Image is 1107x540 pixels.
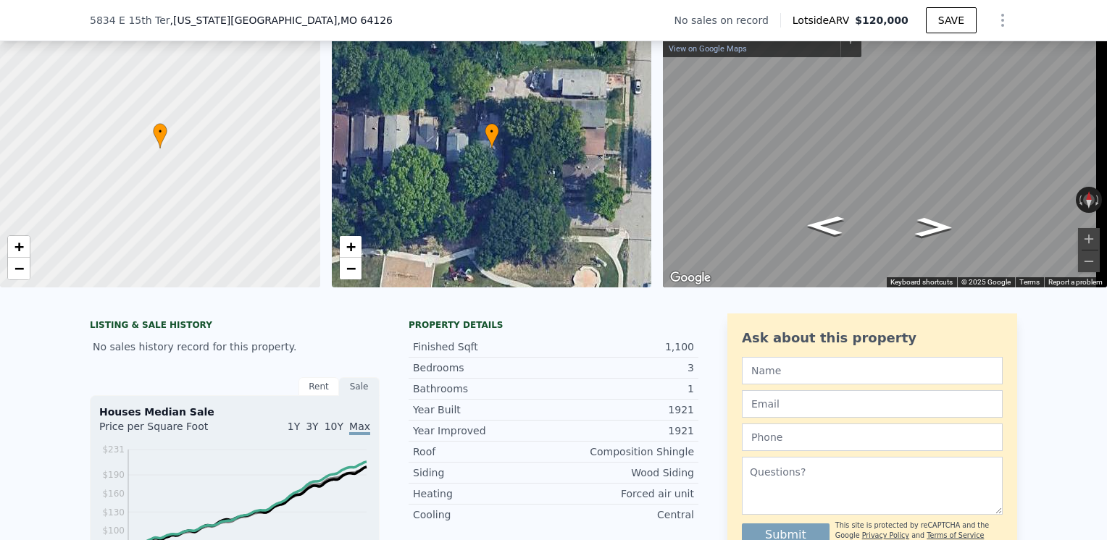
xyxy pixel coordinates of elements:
div: Bedrooms [413,360,553,375]
span: 10Y [325,421,343,432]
div: Houses Median Sale [99,405,370,419]
span: + [346,237,355,256]
div: 1921 [553,402,694,417]
button: Zoom out [1078,250,1100,272]
div: Forced air unit [553,486,694,501]
input: Name [742,357,1003,384]
div: Year Built [413,402,553,417]
div: Composition Shingle [553,444,694,459]
a: View on Google Maps [669,44,747,54]
path: Go West, E 15th Terrace [790,211,860,240]
input: Email [742,390,1003,418]
span: 1Y [288,421,300,432]
a: Zoom out [340,258,362,279]
img: Google [667,269,714,287]
button: Reset the view [1083,187,1094,213]
a: Report a problem [1048,278,1103,286]
div: Rent [298,377,339,396]
div: LISTING & SALE HISTORY [90,319,380,334]
path: Go East, E 15th Terrace [899,213,969,241]
a: Zoom in [8,236,30,258]
span: − [346,259,355,277]
tspan: $130 [102,507,125,518]
tspan: $190 [102,470,125,480]
tspan: $100 [102,526,125,536]
div: Year Improved [413,423,553,438]
button: Keyboard shortcuts [890,277,953,287]
div: • [485,123,499,148]
button: Zoom in [1078,228,1100,250]
div: Property details [409,319,698,331]
div: Ask about this property [742,328,1003,348]
tspan: $160 [102,489,125,499]
span: Lotside ARV [793,13,855,28]
div: 3 [553,360,694,375]
a: Terms of Service [927,531,984,539]
div: Map [663,9,1107,287]
span: , MO 64126 [337,14,393,26]
div: Siding [413,465,553,480]
span: 5834 E 15th Ter [90,13,170,28]
div: Bathrooms [413,381,553,396]
div: 1,100 [553,339,694,354]
span: + [14,237,24,256]
div: Sale [339,377,380,396]
div: 1 [553,381,694,396]
div: No sales history record for this property. [90,334,380,360]
button: Rotate clockwise [1095,187,1103,213]
button: Show Options [988,6,1017,35]
div: Central [553,507,694,522]
div: Street View [663,9,1107,287]
span: • [485,125,499,138]
a: Privacy Policy [862,531,909,539]
div: Heating [413,486,553,501]
a: Zoom out [8,258,30,279]
div: Cooling [413,507,553,522]
span: • [153,125,167,138]
div: • [153,123,167,148]
div: Finished Sqft [413,339,553,354]
div: No sales on record [674,13,780,28]
span: $120,000 [855,14,908,26]
tspan: $231 [102,444,125,455]
span: − [14,259,24,277]
div: Wood Siding [553,465,694,480]
span: © 2025 Google [961,278,1011,286]
button: SAVE [926,7,977,33]
a: Zoom in [340,236,362,258]
div: 1921 [553,423,694,438]
div: Roof [413,444,553,459]
span: 3Y [306,421,318,432]
a: Open this area in Google Maps (opens a new window) [667,269,714,287]
button: Rotate counterclockwise [1076,187,1084,213]
div: Price per Square Foot [99,419,235,442]
a: Terms (opens in new tab) [1019,278,1040,286]
input: Phone [742,423,1003,451]
span: , [US_STATE][GEOGRAPHIC_DATA] [170,13,393,28]
span: Max [349,421,370,435]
